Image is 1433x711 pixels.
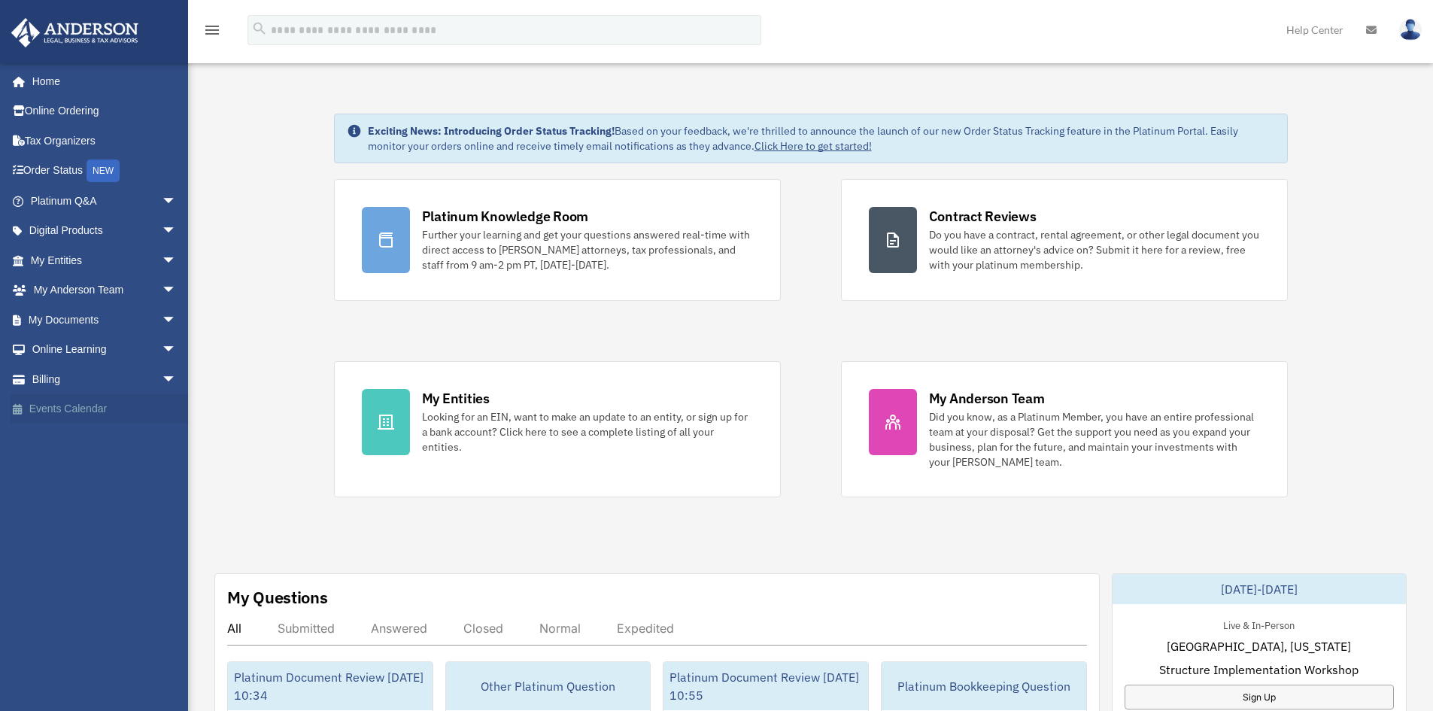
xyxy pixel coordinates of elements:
[11,245,199,275] a: My Entitiesarrow_drop_down
[841,179,1288,301] a: Contract Reviews Do you have a contract, rental agreement, or other legal document you would like...
[368,123,1275,153] div: Based on your feedback, we're thrilled to announce the launch of our new Order Status Tracking fe...
[371,621,427,636] div: Answered
[11,96,199,126] a: Online Ordering
[227,621,241,636] div: All
[422,409,753,454] div: Looking for an EIN, want to make an update to an entity, or sign up for a bank account? Click her...
[11,66,192,96] a: Home
[11,126,199,156] a: Tax Organizers
[203,26,221,39] a: menu
[422,227,753,272] div: Further your learning and get your questions answered real-time with direct access to [PERSON_NAM...
[539,621,581,636] div: Normal
[334,361,781,497] a: My Entities Looking for an EIN, want to make an update to an entity, or sign up for a bank accoun...
[228,662,433,710] div: Platinum Document Review [DATE] 10:34
[11,364,199,394] a: Billingarrow_drop_down
[11,216,199,246] a: Digital Productsarrow_drop_down
[463,621,503,636] div: Closed
[929,207,1037,226] div: Contract Reviews
[162,305,192,336] span: arrow_drop_down
[1159,661,1359,679] span: Structure Implementation Workshop
[929,409,1260,469] div: Did you know, as a Platinum Member, you have an entire professional team at your disposal? Get th...
[278,621,335,636] div: Submitted
[1125,685,1394,709] a: Sign Up
[617,621,674,636] div: Expedited
[929,389,1045,408] div: My Anderson Team
[162,335,192,366] span: arrow_drop_down
[422,207,589,226] div: Platinum Knowledge Room
[1399,19,1422,41] img: User Pic
[929,227,1260,272] div: Do you have a contract, rental agreement, or other legal document you would like an attorney's ad...
[1113,574,1406,604] div: [DATE]-[DATE]
[11,394,199,424] a: Events Calendar
[754,139,872,153] a: Click Here to get started!
[1211,616,1307,632] div: Live & In-Person
[1167,637,1351,655] span: [GEOGRAPHIC_DATA], [US_STATE]
[203,21,221,39] i: menu
[368,124,615,138] strong: Exciting News: Introducing Order Status Tracking!
[11,186,199,216] a: Platinum Q&Aarrow_drop_down
[334,179,781,301] a: Platinum Knowledge Room Further your learning and get your questions answered real-time with dire...
[7,18,143,47] img: Anderson Advisors Platinum Portal
[882,662,1086,710] div: Platinum Bookkeeping Question
[162,245,192,276] span: arrow_drop_down
[11,275,199,305] a: My Anderson Teamarrow_drop_down
[422,389,490,408] div: My Entities
[663,662,868,710] div: Platinum Document Review [DATE] 10:55
[841,361,1288,497] a: My Anderson Team Did you know, as a Platinum Member, you have an entire professional team at your...
[11,305,199,335] a: My Documentsarrow_drop_down
[446,662,651,710] div: Other Platinum Question
[251,20,268,37] i: search
[162,216,192,247] span: arrow_drop_down
[11,156,199,187] a: Order StatusNEW
[162,275,192,306] span: arrow_drop_down
[162,186,192,217] span: arrow_drop_down
[87,160,120,182] div: NEW
[227,586,328,609] div: My Questions
[162,364,192,395] span: arrow_drop_down
[11,335,199,365] a: Online Learningarrow_drop_down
